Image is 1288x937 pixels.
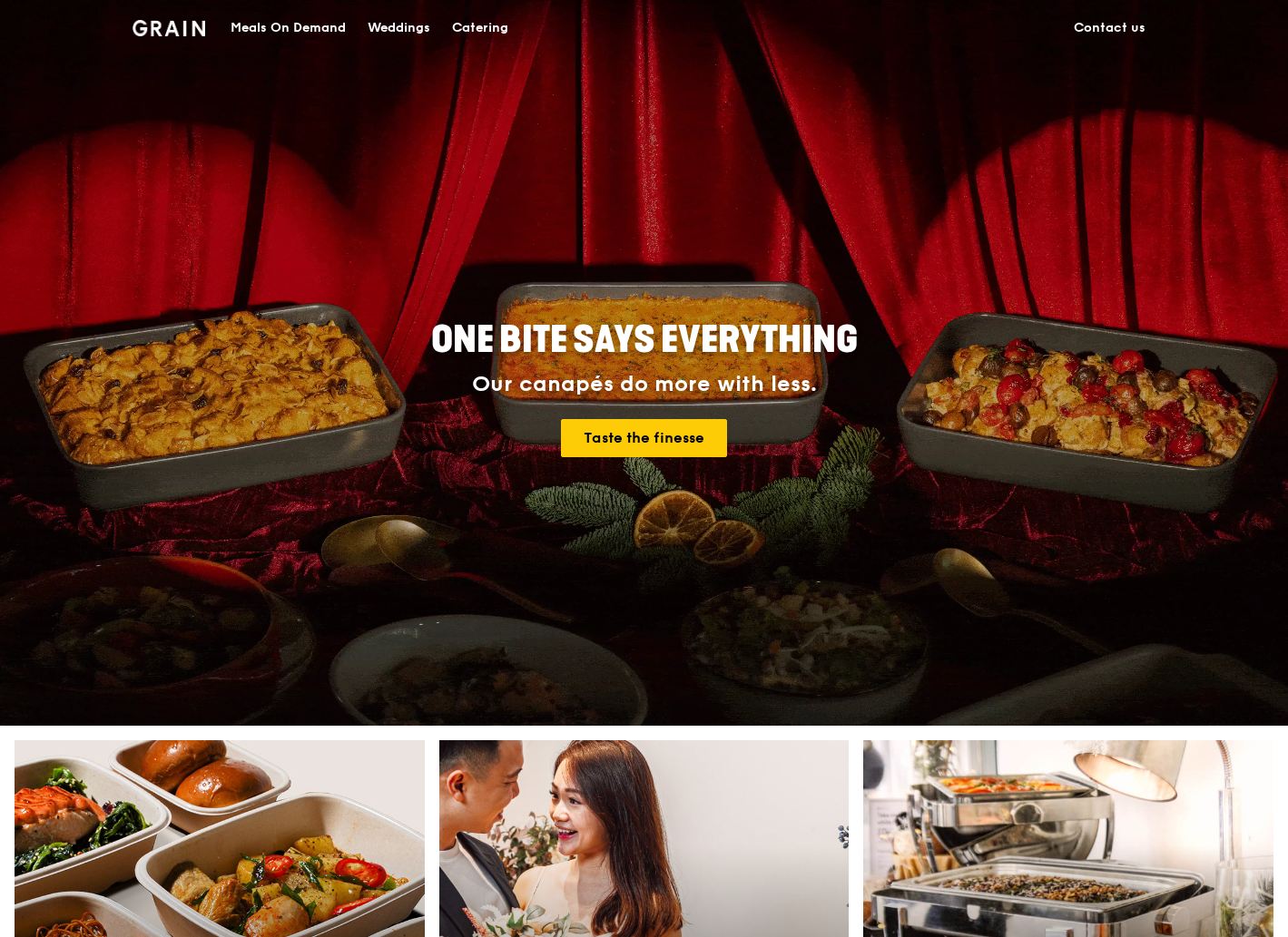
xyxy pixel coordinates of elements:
div: Weddings [368,1,430,55]
a: Taste the finesse [561,419,727,457]
a: Catering [441,1,519,55]
div: Meals On Demand [231,1,346,55]
a: Contact us [1063,1,1156,55]
img: Grain [133,20,206,36]
a: Weddings [357,1,441,55]
span: ONE BITE SAYS EVERYTHING [431,318,858,362]
div: Catering [452,1,508,55]
div: Our canapés do more with less. [318,372,971,397]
